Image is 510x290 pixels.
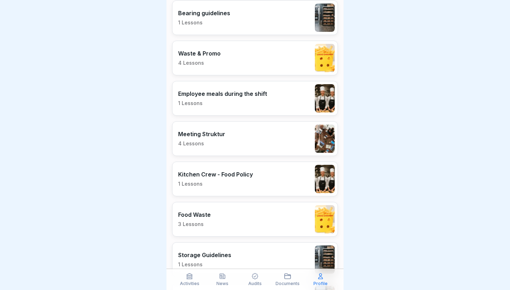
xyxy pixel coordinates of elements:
[178,261,231,268] p: 1 Lessons
[315,84,335,112] img: xjzuossoc1a89jeij0tv46pl.png
[172,202,338,237] a: Food Waste3 Lessons
[180,281,199,286] p: Activities
[315,245,335,274] img: g9g0z14z6r0gwnvoxvhir8sm.png
[178,251,231,259] p: Storage Guidelines
[315,4,335,32] img: g9g0z14z6r0gwnvoxvhir8sm.png
[315,205,335,233] img: urw3ytc7x1v5bfur977du01f.png
[315,165,335,193] img: xjzuossoc1a89jeij0tv46pl.png
[178,10,230,17] p: Bearing guidelines
[178,211,211,218] p: Food Waste
[178,140,225,147] p: 4 Lessons
[178,181,253,187] p: 1 Lessons
[178,130,225,138] p: Meeting Struktur
[178,50,221,57] p: Waste & Promo
[172,41,338,75] a: Waste & Promo4 Lessons
[315,124,335,153] img: s4v3pe1m8w78qfwb7xrncfnw.png
[172,162,338,196] a: Kitchen Crew - Food Policy1 Lessons
[172,81,338,116] a: Employee meals during the shift1 Lessons
[178,221,211,227] p: 3 Lessons
[178,90,267,97] p: Employee meals during the shift
[178,171,253,178] p: Kitchen Crew - Food Policy
[216,281,228,286] p: News
[248,281,262,286] p: Audits
[172,0,338,35] a: Bearing guidelines1 Lessons
[276,281,300,286] p: Documents
[172,121,338,156] a: Meeting Struktur4 Lessons
[172,242,338,277] a: Storage Guidelines1 Lessons
[313,281,328,286] p: Profile
[178,100,267,106] p: 1 Lessons
[178,19,230,26] p: 1 Lessons
[315,44,335,72] img: urw3ytc7x1v5bfur977du01f.png
[178,60,221,66] p: 4 Lessons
